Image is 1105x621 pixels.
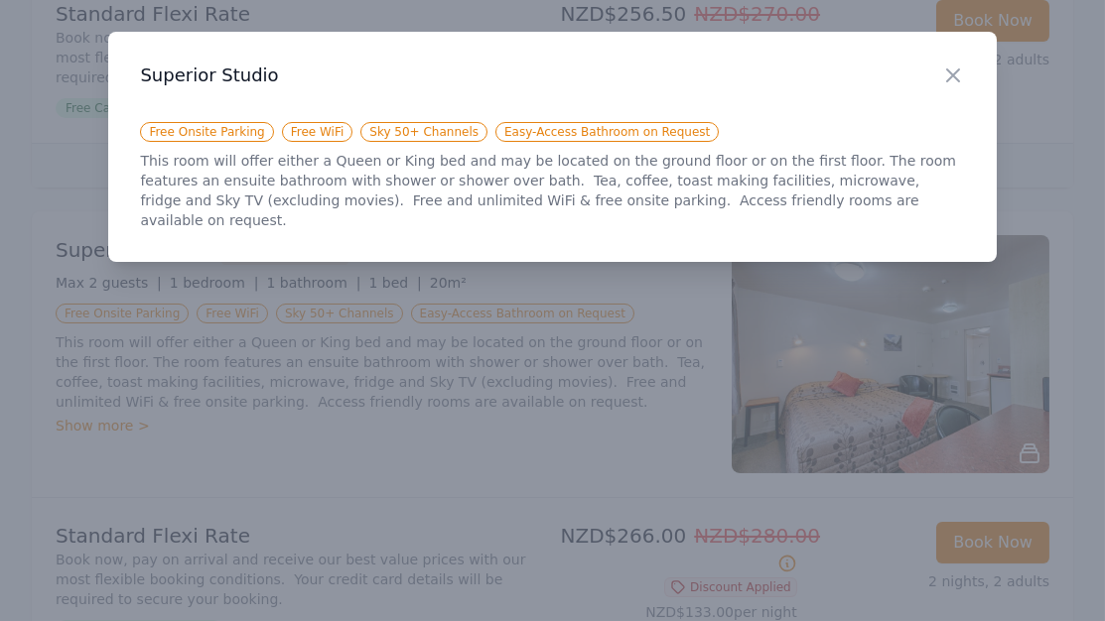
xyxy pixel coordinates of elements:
[140,122,273,142] span: Free Onsite Parking
[140,151,964,230] p: This room will offer either a Queen or King bed and may be located on the ground floor or on the ...
[360,122,487,142] span: Sky 50+ Channels
[140,63,964,87] h3: Superior Studio
[495,122,719,142] span: Easy-Access Bathroom on Request
[282,122,353,142] span: Free WiFi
